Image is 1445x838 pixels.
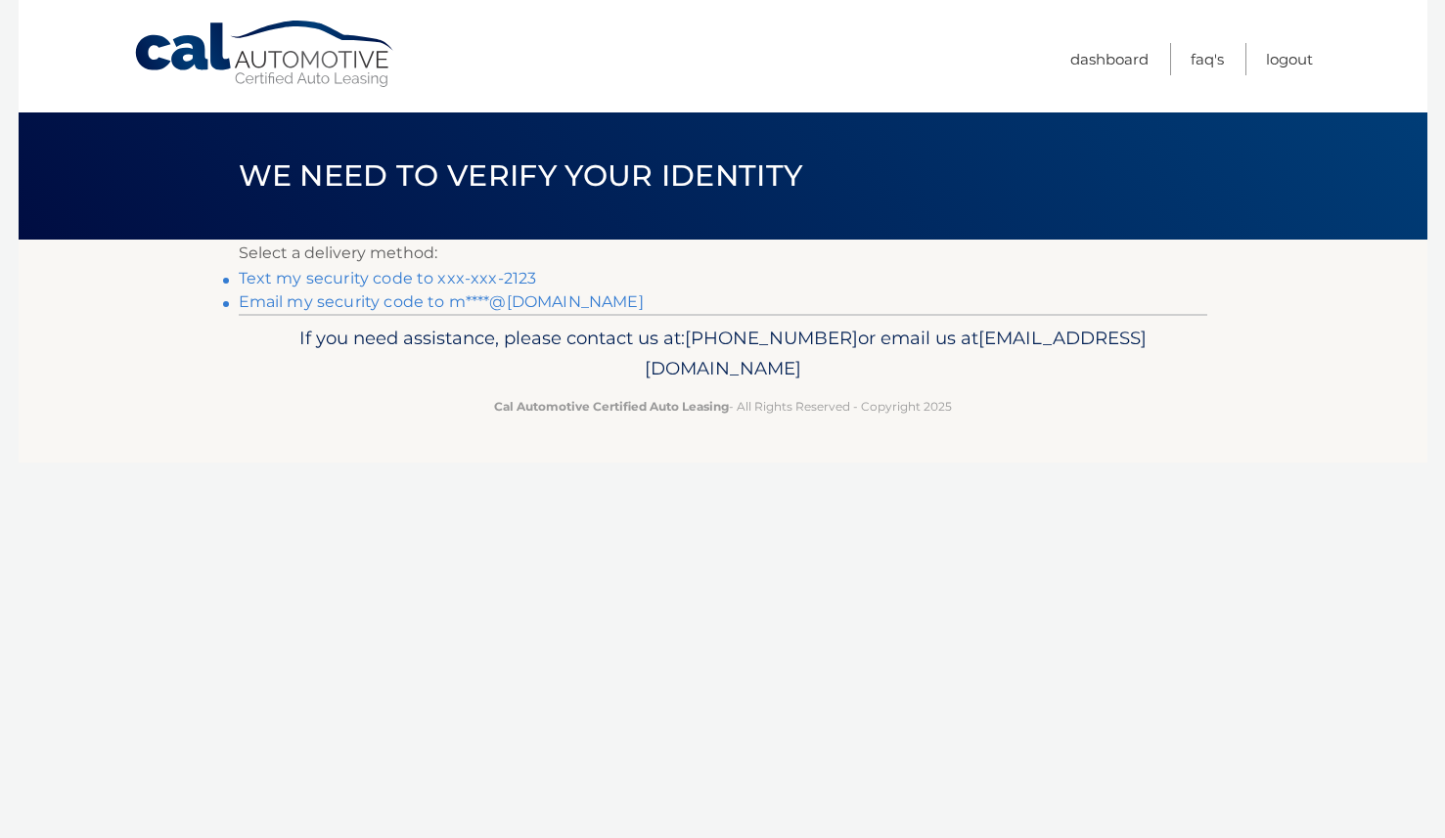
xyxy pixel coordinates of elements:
a: Text my security code to xxx-xxx-2123 [239,269,537,287]
p: - All Rights Reserved - Copyright 2025 [251,396,1195,417]
a: Email my security code to m****@[DOMAIN_NAME] [239,292,644,311]
p: If you need assistance, please contact us at: or email us at [251,323,1195,385]
a: Logout [1266,43,1313,75]
strong: Cal Automotive Certified Auto Leasing [494,399,729,414]
span: [PHONE_NUMBER] [685,327,858,349]
span: We need to verify your identity [239,157,803,194]
p: Select a delivery method: [239,240,1207,267]
a: Dashboard [1070,43,1149,75]
a: Cal Automotive [133,20,397,89]
a: FAQ's [1191,43,1224,75]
